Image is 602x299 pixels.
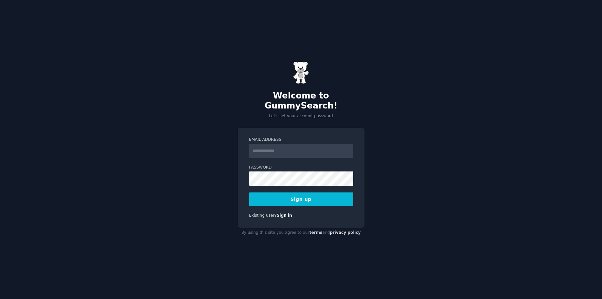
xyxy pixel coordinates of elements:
label: Password [249,165,353,170]
img: Gummy Bear [293,61,309,84]
a: terms [309,230,322,235]
button: Sign up [249,192,353,206]
a: privacy policy [330,230,361,235]
label: Email Address [249,137,353,143]
div: By using this site you agree to our and [238,228,364,238]
p: Let's set your account password [238,113,364,119]
a: Sign in [277,213,292,218]
h2: Welcome to GummySearch! [238,91,364,111]
span: Existing user? [249,213,277,218]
